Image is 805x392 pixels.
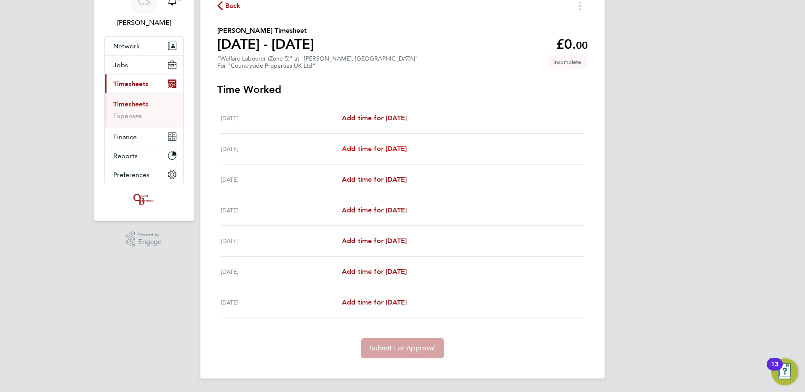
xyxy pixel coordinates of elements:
div: For "Countryside Properties UK Ltd" [217,62,418,69]
span: Add time for [DATE] [342,206,407,214]
a: Add time for [DATE] [342,175,407,185]
a: Powered byEngage [126,231,162,247]
h3: Time Worked [217,83,588,96]
span: This timesheet is Incomplete. [546,55,588,69]
div: [DATE] [221,144,342,154]
img: oneillandbrennan-logo-retina.png [132,193,156,206]
div: "Welfare Labourer (Zone 5)" at "[PERSON_NAME], [GEOGRAPHIC_DATA]" [217,55,418,69]
div: [DATE] [221,297,342,307]
span: Back [225,1,241,11]
a: Add time for [DATE] [342,144,407,154]
div: [DATE] [221,205,342,215]
span: Chloe Saffill [104,18,184,28]
a: Timesheets [113,100,148,108]
button: Reports [105,146,183,165]
span: Add time for [DATE] [342,145,407,153]
span: 00 [576,39,588,51]
span: Jobs [113,61,128,69]
a: Add time for [DATE] [342,236,407,246]
div: [DATE] [221,236,342,246]
span: Finance [113,133,137,141]
span: Preferences [113,171,149,179]
button: Finance [105,127,183,146]
button: Preferences [105,165,183,184]
button: Back [217,0,241,11]
button: Network [105,37,183,55]
a: Add time for [DATE] [342,205,407,215]
a: Add time for [DATE] [342,113,407,123]
span: Add time for [DATE] [342,237,407,245]
span: Add time for [DATE] [342,298,407,306]
h1: [DATE] - [DATE] [217,36,314,53]
span: Add time for [DATE] [342,175,407,183]
app-decimal: £0. [556,36,588,52]
a: Add time for [DATE] [342,267,407,277]
button: Open Resource Center, 13 new notifications [771,358,798,385]
span: Add time for [DATE] [342,268,407,275]
span: Engage [138,238,162,246]
a: Go to home page [104,193,184,206]
span: Powered by [138,231,162,238]
div: [DATE] [221,113,342,123]
a: Expenses [113,112,142,120]
div: [DATE] [221,267,342,277]
div: [DATE] [221,175,342,185]
button: Jobs [105,56,183,74]
div: Timesheets [105,93,183,127]
span: Network [113,42,140,50]
span: Add time for [DATE] [342,114,407,122]
span: Timesheets [113,80,148,88]
span: Reports [113,152,138,160]
div: 13 [771,364,778,375]
h2: [PERSON_NAME] Timesheet [217,26,314,36]
button: Timesheets [105,74,183,93]
a: Add time for [DATE] [342,297,407,307]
